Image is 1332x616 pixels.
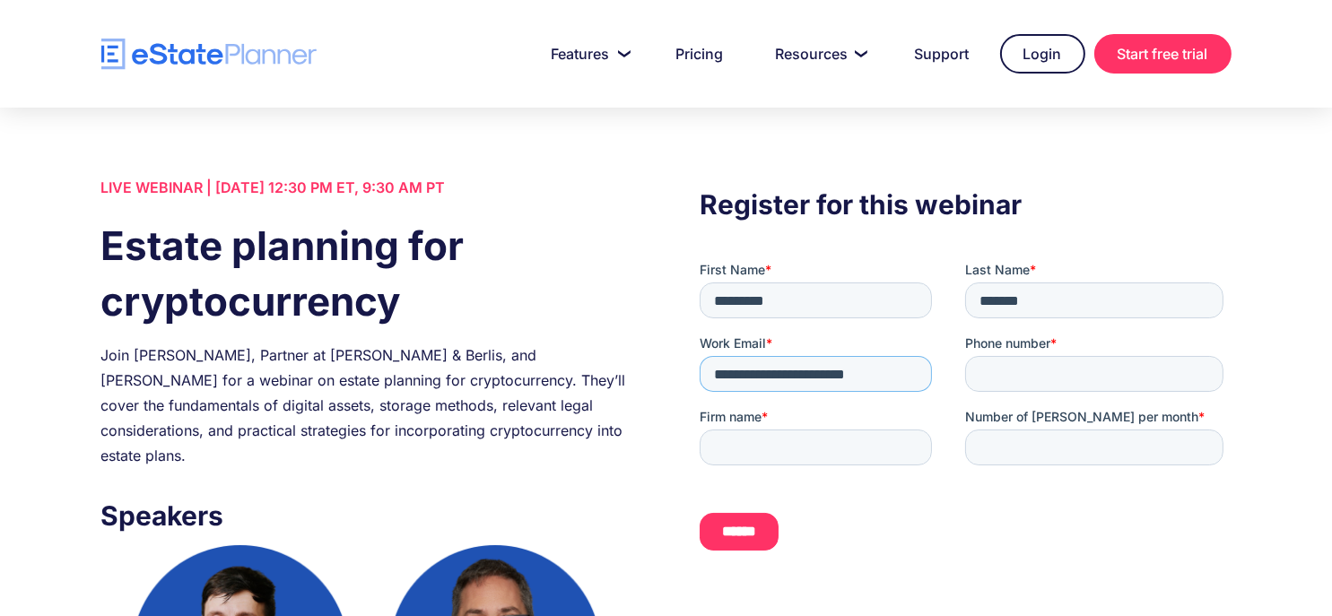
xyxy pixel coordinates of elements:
div: Join [PERSON_NAME], Partner at [PERSON_NAME] & Berlis, and [PERSON_NAME] for a webinar on estate ... [101,343,632,468]
a: Start free trial [1094,34,1232,74]
iframe: Form 0 [700,261,1231,565]
h3: Register for this webinar [700,184,1231,225]
div: LIVE WEBINAR | [DATE] 12:30 PM ET, 9:30 AM PT [101,175,632,200]
a: Support [893,36,991,72]
a: Pricing [655,36,745,72]
a: home [101,39,317,70]
h3: Speakers [101,495,632,536]
a: Features [530,36,646,72]
a: Resources [754,36,884,72]
h1: Estate planning for cryptocurrency [101,218,632,329]
a: Login [1000,34,1085,74]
